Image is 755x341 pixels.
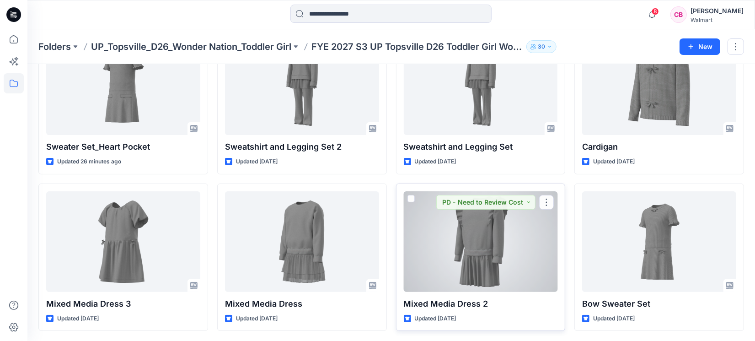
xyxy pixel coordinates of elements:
[57,157,121,167] p: Updated 26 minutes ago
[236,314,278,324] p: Updated [DATE]
[46,141,200,153] p: Sweater Set_Heart Pocket
[311,40,523,53] p: FYE 2027 S3 UP Topsville D26 Toddler Girl Wonder Nation
[38,40,71,53] a: Folders
[404,34,558,135] a: Sweatshirt and Legging Set
[582,191,736,292] a: Bow Sweater Set
[225,141,379,153] p: Sweatshirt and Legging Set 2
[91,40,291,53] a: UP_Topsville_D26_Wonder Nation_Toddler Girl
[582,141,736,153] p: Cardigan
[225,34,379,135] a: Sweatshirt and Legging Set 2
[415,314,456,324] p: Updated [DATE]
[582,34,736,135] a: Cardigan
[57,314,99,324] p: Updated [DATE]
[225,298,379,310] p: Mixed Media Dress
[225,191,379,292] a: Mixed Media Dress
[691,5,744,16] div: [PERSON_NAME]
[526,40,557,53] button: 30
[593,314,635,324] p: Updated [DATE]
[652,8,659,15] span: 8
[46,298,200,310] p: Mixed Media Dress 3
[670,6,687,23] div: CB
[46,34,200,135] a: Sweater Set_Heart Pocket
[404,141,558,153] p: Sweatshirt and Legging Set
[538,42,545,52] p: 30
[236,157,278,167] p: Updated [DATE]
[404,191,558,292] a: Mixed Media Dress 2
[691,16,744,23] div: Walmart
[593,157,635,167] p: Updated [DATE]
[415,157,456,167] p: Updated [DATE]
[404,298,558,310] p: Mixed Media Dress 2
[582,298,736,310] p: Bow Sweater Set
[680,38,720,55] button: New
[46,191,200,292] a: Mixed Media Dress 3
